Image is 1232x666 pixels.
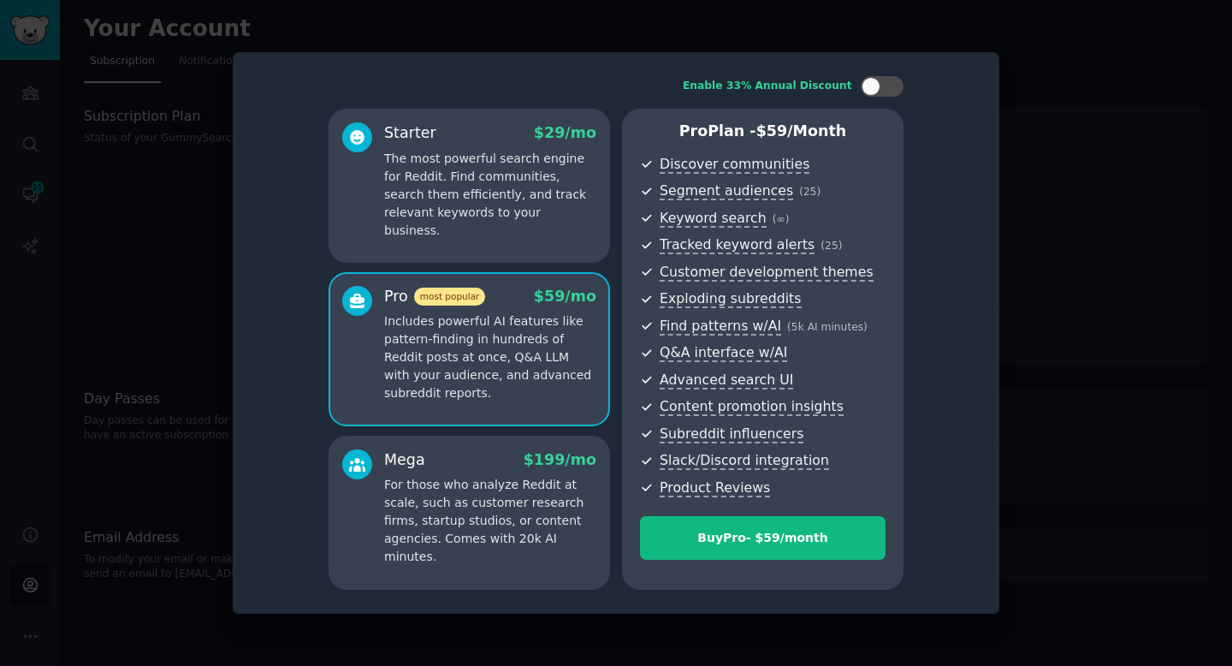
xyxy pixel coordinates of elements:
div: Buy Pro - $ 59 /month [641,529,885,547]
span: Find patterns w/AI [660,318,781,336]
span: Content promotion insights [660,398,844,416]
span: Keyword search [660,210,767,228]
span: $ 59 /mo [534,288,596,305]
span: $ 29 /mo [534,124,596,141]
span: Tracked keyword alerts [660,236,814,254]
p: Includes powerful AI features like pattern-finding in hundreds of Reddit posts at once, Q&A LLM w... [384,312,596,402]
div: Pro [384,286,485,307]
p: For those who analyze Reddit at scale, such as customer research firms, startup studios, or conte... [384,476,596,566]
span: ( 5k AI minutes ) [787,321,868,333]
span: Subreddit influencers [660,425,803,443]
span: Slack/Discord integration [660,452,829,470]
span: Segment audiences [660,182,793,200]
span: Advanced search UI [660,372,793,389]
div: Mega [384,449,425,471]
span: Discover communities [660,156,809,174]
div: Enable 33% Annual Discount [683,79,852,94]
span: most popular [414,288,486,306]
span: Q&A interface w/AI [660,344,787,362]
span: ( 25 ) [799,186,820,198]
span: Customer development themes [660,264,874,282]
span: Exploding subreddits [660,290,801,308]
span: Product Reviews [660,479,770,497]
p: The most powerful search engine for Reddit. Find communities, search them efficiently, and track ... [384,150,596,240]
button: BuyPro- $59/month [640,516,885,560]
div: Starter [384,122,436,144]
span: $ 199 /mo [524,451,596,468]
span: ( ∞ ) [773,213,790,225]
span: $ 59 /month [756,122,847,140]
p: Pro Plan - [640,121,885,142]
span: ( 25 ) [820,240,842,252]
